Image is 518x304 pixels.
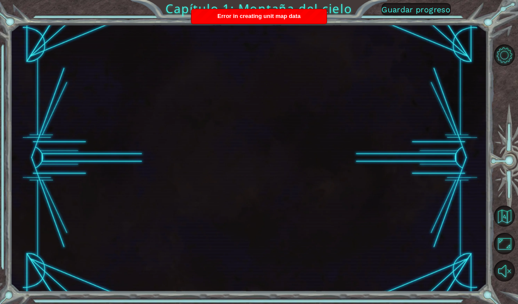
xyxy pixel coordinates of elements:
[381,3,451,15] button: Guardar progreso
[494,233,515,254] button: Maximizar navegador
[217,13,300,19] span: Error in creating unit map data
[381,5,450,14] span: Guardar progreso
[494,44,515,65] button: Opciones de nivel
[494,206,515,227] button: Volver al mapa
[494,260,515,281] button: Sonido encendido
[495,203,518,230] a: Volver al mapa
